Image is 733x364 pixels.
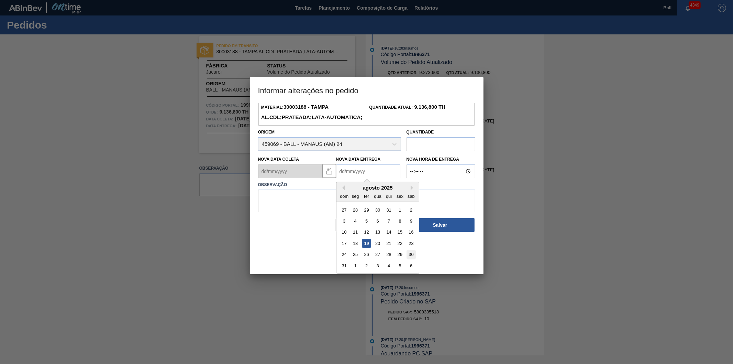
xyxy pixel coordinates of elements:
div: Choose quarta-feira, 27 de agosto de 2025 [373,250,382,259]
div: Choose sexta-feira, 22 de agosto de 2025 [395,239,404,248]
div: Choose sábado, 30 de agosto de 2025 [406,250,415,259]
div: dom [340,191,349,201]
div: Choose quinta-feira, 28 de agosto de 2025 [384,250,393,259]
label: Observação [258,180,475,190]
div: Choose sexta-feira, 29 de agosto de 2025 [395,250,404,259]
div: Choose quarta-feira, 6 de agosto de 2025 [373,216,382,226]
div: Choose quarta-feira, 20 de agosto de 2025 [373,239,382,248]
div: Choose domingo, 17 de agosto de 2025 [340,239,349,248]
div: Choose domingo, 3 de agosto de 2025 [340,216,349,226]
div: Choose sábado, 16 de agosto de 2025 [406,227,415,237]
strong: 9.136,800 TH [413,104,445,110]
div: Choose domingo, 31 de agosto de 2025 [340,261,349,270]
button: Previous Month [340,185,345,190]
div: Choose segunda-feira, 25 de agosto de 2025 [351,250,360,259]
input: dd/mm/yyyy [258,164,322,178]
div: seg [351,191,360,201]
label: Quantidade [407,130,434,135]
div: Choose sábado, 2 de agosto de 2025 [406,205,415,214]
div: Choose domingo, 24 de agosto de 2025 [340,250,349,259]
div: Choose terça-feira, 26 de agosto de 2025 [362,250,371,259]
div: sex [395,191,404,201]
div: Choose quinta-feira, 31 de julho de 2025 [384,205,393,214]
button: Next Month [411,185,415,190]
div: Choose terça-feira, 12 de agosto de 2025 [362,227,371,237]
div: Choose domingo, 27 de julho de 2025 [340,205,349,214]
div: Choose segunda-feira, 1 de setembro de 2025 [351,261,360,270]
div: Choose segunda-feira, 4 de agosto de 2025 [351,216,360,226]
label: Nova Data Coleta [258,157,299,162]
button: Fechar [336,218,404,232]
div: qui [384,191,393,201]
div: Choose terça-feira, 29 de julho de 2025 [362,205,371,214]
div: agosto 2025 [336,185,419,191]
strong: 30003188 - TAMPA AL.CDL;PRATEADA;LATA-AUTOMATICA; [261,104,362,120]
button: Salvar [406,218,475,232]
div: Choose segunda-feira, 11 de agosto de 2025 [351,227,360,237]
span: Material: [261,105,362,120]
div: Choose sexta-feira, 8 de agosto de 2025 [395,216,404,226]
div: Choose quarta-feira, 13 de agosto de 2025 [373,227,382,237]
div: Choose quinta-feira, 7 de agosto de 2025 [384,216,393,226]
div: Choose terça-feira, 19 de agosto de 2025 [362,239,371,248]
img: locked [325,167,333,175]
label: Nova Data Entrega [336,157,381,162]
div: Choose quarta-feira, 30 de julho de 2025 [373,205,382,214]
label: Origem [258,130,275,135]
div: Choose quinta-feira, 21 de agosto de 2025 [384,239,393,248]
div: Choose sábado, 9 de agosto de 2025 [406,216,415,226]
h3: Informar alterações no pedido [250,77,484,103]
div: Choose segunda-feira, 28 de julho de 2025 [351,205,360,214]
div: sab [406,191,415,201]
div: Choose terça-feira, 5 de agosto de 2025 [362,216,371,226]
div: Choose sexta-feira, 5 de setembro de 2025 [395,261,404,270]
div: Choose sábado, 23 de agosto de 2025 [406,239,415,248]
button: locked [322,164,336,178]
div: Choose quarta-feira, 3 de setembro de 2025 [373,261,382,270]
div: ter [362,191,371,201]
div: Choose domingo, 10 de agosto de 2025 [340,227,349,237]
label: Nova Hora de Entrega [407,154,475,164]
span: Quantidade Atual: [369,105,446,110]
div: Choose terça-feira, 2 de setembro de 2025 [362,261,371,270]
div: Choose sexta-feira, 1 de agosto de 2025 [395,205,404,214]
div: qua [373,191,382,201]
div: Choose quinta-feira, 4 de setembro de 2025 [384,261,393,270]
div: month 2025-08 [338,204,417,271]
div: Choose segunda-feira, 18 de agosto de 2025 [351,239,360,248]
input: dd/mm/yyyy [336,164,400,178]
div: Choose sábado, 6 de setembro de 2025 [406,261,415,270]
div: Choose sexta-feira, 15 de agosto de 2025 [395,227,404,237]
div: Choose quinta-feira, 14 de agosto de 2025 [384,227,393,237]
